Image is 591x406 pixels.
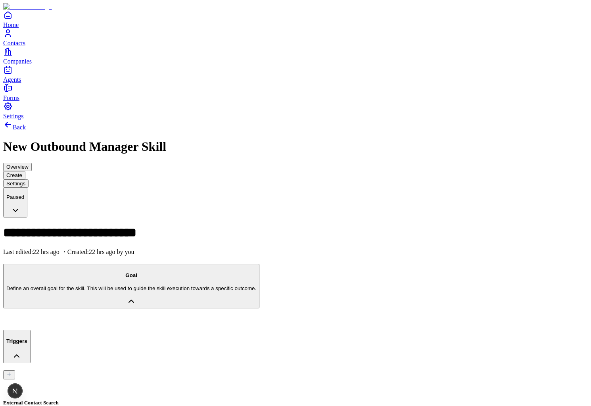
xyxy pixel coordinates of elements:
[3,264,259,308] button: GoalDefine an overall goal for the skill. This will be used to guide the skill execution towards ...
[3,94,19,101] span: Forms
[3,10,588,28] a: Home
[3,58,32,65] span: Companies
[3,21,19,28] span: Home
[3,3,52,10] img: Item Brain Logo
[3,179,29,188] button: Settings
[6,285,256,291] p: Define an overall goal for the skill. This will be used to guide the skill execution towards a sp...
[3,163,32,171] button: Overview
[3,316,588,323] div: GoalDefine an overall goal for the skill. This will be used to guide the skill execution towards ...
[3,248,588,256] p: Last edited: 22 hrs ago ・Created: 22 hrs ago by you
[3,76,21,83] span: Agents
[3,139,588,154] h1: New Outbound Manager Skill
[3,40,25,46] span: Contacts
[6,338,27,344] h4: Triggers
[3,47,588,65] a: Companies
[3,370,588,406] div: Triggers
[3,124,26,131] a: Back
[3,102,588,119] a: Settings
[3,65,588,83] a: Agents
[6,272,256,278] h4: Goal
[3,171,25,179] button: Create
[3,83,588,101] a: Forms
[3,400,588,406] h5: External Contact Search
[3,29,588,46] a: Contacts
[3,113,24,119] span: Settings
[3,330,31,363] button: Triggers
